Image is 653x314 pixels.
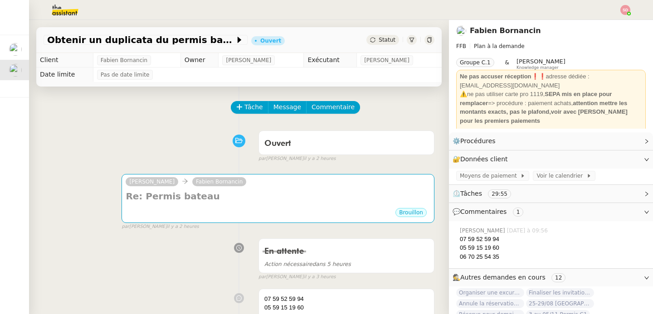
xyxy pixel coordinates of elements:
[264,140,291,148] span: Ouvert
[226,56,271,65] span: [PERSON_NAME]
[312,102,355,112] span: Commentaire
[258,273,266,281] span: par
[122,223,129,231] span: par
[453,154,512,164] span: 🔐
[47,35,235,44] span: Obtenir un duplicata du permis bateau
[460,274,546,281] span: Autres demandes en cours
[36,68,93,82] td: Date limite
[449,132,653,150] div: ⚙️Procédures
[460,190,482,197] span: Tâches
[264,261,312,267] span: Action nécessaire
[36,53,93,68] td: Client
[460,235,646,244] div: 07 59 52 59 94
[456,26,466,36] img: users%2FNsDxpgzytqOlIY2WSYlFcHtx26m1%2Favatar%2F8901.jpg
[449,203,653,221] div: 💬Commentaires 1
[167,223,199,231] span: il y a 2 heures
[304,273,336,281] span: il y a 3 heures
[260,38,281,43] div: Ouvert
[379,37,395,43] span: Statut
[264,303,429,312] div: 05 59 15 19 60
[460,243,646,252] div: 05 59 15 19 60
[460,252,646,261] div: 06 70 25 54 35
[449,150,653,168] div: 🔐Données client
[304,53,357,68] td: Exécutant
[507,227,550,235] span: [DATE] à 09:56
[258,155,336,163] small: [PERSON_NAME]
[453,274,569,281] span: 🕵️
[399,209,423,216] span: Brouillon
[9,64,22,77] img: users%2FNsDxpgzytqOlIY2WSYlFcHtx26m1%2Favatar%2F8901.jpg
[460,100,628,124] strong: attention mettre les montants exacts, pas le plafond,voir avec [PERSON_NAME] pour les premiers pa...
[180,53,219,68] td: Owner
[9,43,22,56] img: users%2FNsDxpgzytqOlIY2WSYlFcHtx26m1%2Favatar%2F8901.jpg
[101,56,147,65] span: Fabien Bornancin
[460,227,507,235] span: [PERSON_NAME]
[456,299,524,308] span: Annule la réservation à [GEOGRAPHIC_DATA]
[460,155,508,163] span: Données client
[460,208,507,215] span: Commentaires
[526,299,594,308] span: 25-29/08 [GEOGRAPHIC_DATA] - [GEOGRAPHIC_DATA]
[488,189,511,198] nz-tag: 29:55
[474,43,525,49] span: Plan à la demande
[192,178,246,186] a: Fabien Bornancin
[517,65,559,70] span: Knowledge manager
[456,288,524,297] span: Organiser une excursion en bateau et kayak
[551,273,565,282] nz-tag: 12
[453,190,519,197] span: ⏲️
[126,190,430,203] h4: Re: Permis bateau
[453,208,527,215] span: 💬
[126,178,178,186] a: [PERSON_NAME]
[231,101,268,114] button: Tâche
[258,273,336,281] small: [PERSON_NAME]
[517,58,565,70] app-user-label: Knowledge manager
[264,261,351,267] span: dans 5 heures
[536,171,586,180] span: Voir le calendrier
[460,72,642,90] div: ❗❗adresse dédiée : [EMAIL_ADDRESS][DOMAIN_NAME]
[460,91,612,106] strong: SEPA mis en place pour remplacer
[460,171,520,180] span: Moyens de paiement
[264,247,304,256] span: En attente
[526,288,594,297] span: Finaliser les invitations VIP
[456,43,466,49] span: FFB
[306,101,360,114] button: Commentaire
[101,70,150,79] span: Pas de date limite
[268,101,307,114] button: Message
[364,56,409,65] span: [PERSON_NAME]
[273,102,301,112] span: Message
[304,155,336,163] span: il y a 2 heures
[460,137,496,145] span: Procédures
[517,58,565,65] span: [PERSON_NAME]
[258,155,266,163] span: par
[449,269,653,286] div: 🕵️Autres demandes en cours 12
[449,185,653,203] div: ⏲️Tâches 29:55
[264,295,429,304] div: 07 59 52 59 94
[620,5,630,15] img: svg
[470,26,541,35] a: Fabien Bornancin
[460,73,531,80] strong: Ne pas accuser réception
[456,58,494,67] nz-tag: Groupe C.1
[244,102,263,112] span: Tâche
[453,136,500,146] span: ⚙️
[513,208,524,217] nz-tag: 1
[122,223,199,231] small: [PERSON_NAME]
[460,90,642,125] div: ⚠️ne pas utiliser carte pro 1119, => procédure : paiement achats,
[505,58,509,70] span: &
